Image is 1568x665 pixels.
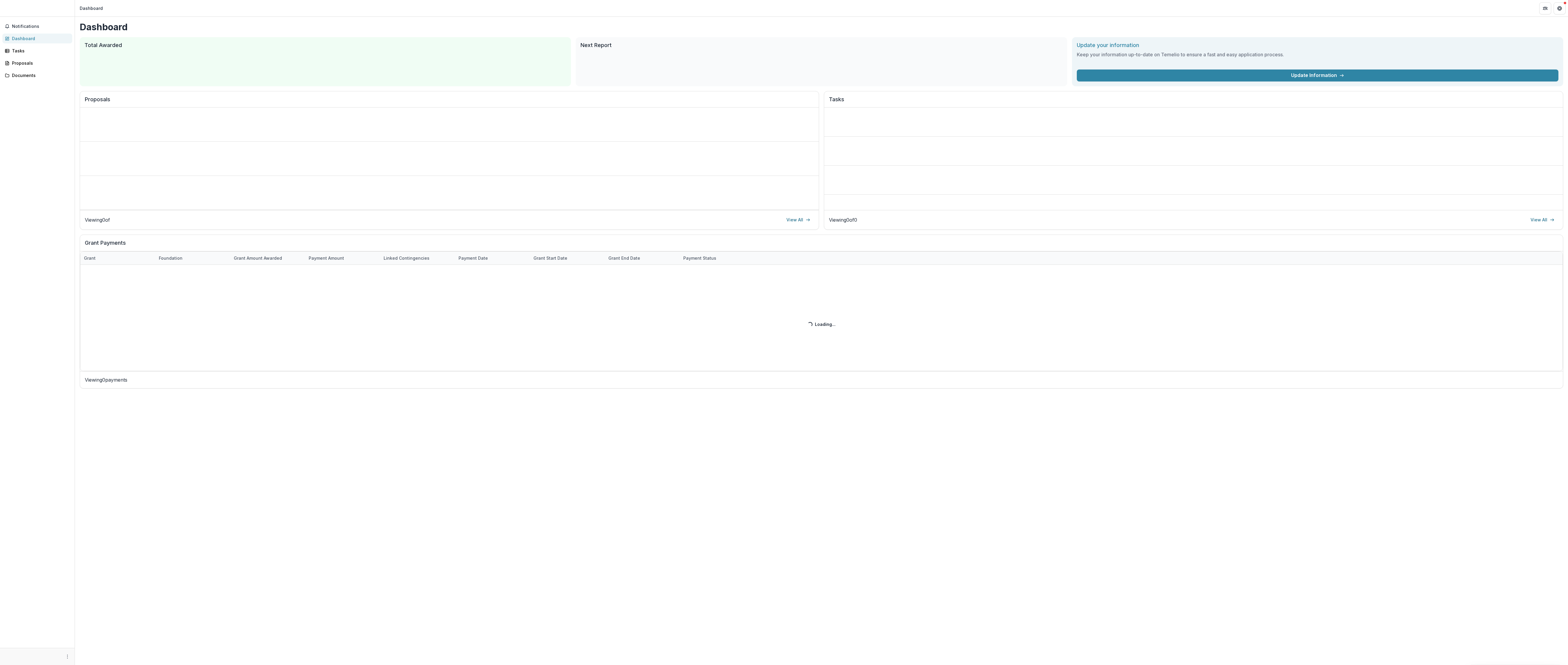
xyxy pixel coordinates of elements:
[1077,51,1558,58] h3: Keep your information up-to-date on Temelio to ensure a fast and easy application process.
[2,58,72,68] a: Proposals
[829,216,857,223] p: Viewing 0 of 0
[12,24,70,29] span: Notifications
[64,653,71,660] button: More
[2,46,72,56] a: Tasks
[1554,2,1566,14] button: Get Help
[829,96,1558,108] h2: Tasks
[80,22,1563,32] h1: Dashboard
[12,72,67,78] div: Documents
[783,215,814,225] a: View All
[12,60,67,66] div: Proposals
[1077,42,1558,49] h2: Update your information
[2,22,72,31] button: Notifications
[2,70,72,80] a: Documents
[85,240,1558,251] h2: Grant Payments
[85,376,1558,383] p: Viewing 0 payments
[12,35,67,42] div: Dashboard
[1527,215,1558,225] a: View All
[80,5,103,11] div: Dashboard
[77,4,105,13] nav: breadcrumb
[2,34,72,43] a: Dashboard
[85,216,110,223] p: Viewing 0 of
[1077,69,1558,81] a: Update Information
[12,48,67,54] div: Tasks
[581,42,1062,49] h2: Next Report
[85,42,566,49] h2: Total Awarded
[1539,2,1551,14] button: Partners
[85,96,814,108] h2: Proposals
